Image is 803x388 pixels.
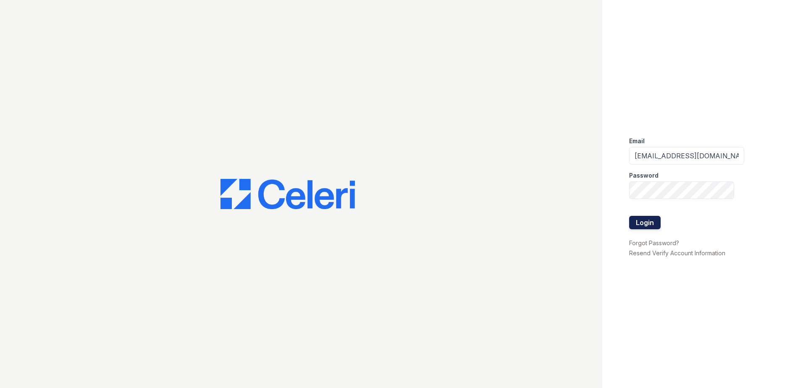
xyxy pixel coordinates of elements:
[629,216,661,229] button: Login
[220,179,355,209] img: CE_Logo_Blue-a8612792a0a2168367f1c8372b55b34899dd931a85d93a1a3d3e32e68fde9ad4.png
[629,239,679,246] a: Forgot Password?
[629,249,725,257] a: Resend Verify Account Information
[629,171,659,180] label: Password
[629,137,645,145] label: Email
